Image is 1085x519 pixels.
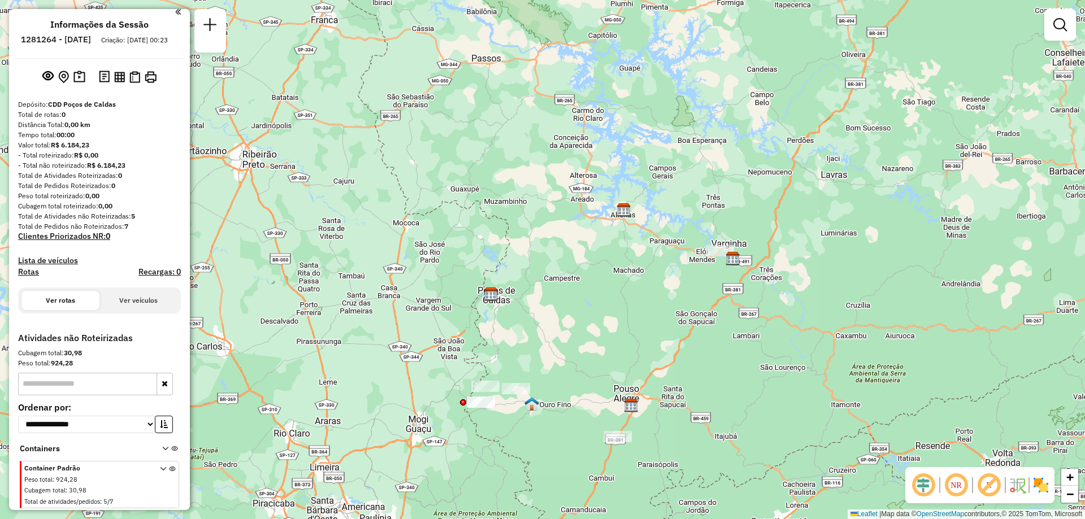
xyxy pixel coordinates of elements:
span: : [100,498,102,505]
a: Rotas [18,267,39,277]
strong: R$ 6.184,23 [87,161,125,169]
span: Peso total [24,476,53,483]
div: Atividade não roteirizada - MINIMERCADO SAO JOSE [502,383,530,394]
img: Exibir/Ocultar setores [1032,476,1050,494]
strong: 5 [131,212,135,220]
div: Peso total roteirizado: [18,191,181,201]
img: CDD Alfenas [617,203,631,217]
div: Criação: [DATE] 00:23 [97,35,172,45]
a: Zoom in [1061,469,1078,486]
strong: 924,28 [51,359,73,367]
div: Valor total: [18,140,181,150]
div: Total de rotas: [18,110,181,120]
div: Cubagem total roteirizado: [18,201,181,211]
button: Ver rotas [21,291,99,310]
span: 5/7 [103,498,114,505]
button: Imprimir Rotas [142,69,159,85]
div: Tempo total: [18,130,181,140]
strong: 0 [111,181,115,190]
span: Containers [20,443,147,455]
div: Atividade não roteirizada - TOMAZ DISTRIBUIDORA DE BEBIDAS EIRELI [706,245,734,256]
a: Leaflet [850,510,878,518]
img: CDD Varginha [726,251,740,266]
span: Container Padrão [24,463,146,473]
h4: Lista de veículos [18,256,181,265]
img: CDD Pouso Alegre [624,398,639,413]
div: Total de Atividades não Roteirizadas: [18,211,181,221]
span: 924,28 [56,476,77,483]
button: Painel de Sugestão [71,68,88,86]
h4: Recargas: 0 [138,267,181,277]
label: Ordenar por: [18,400,181,414]
img: Pa Ouro Fino [524,396,539,411]
span: : [66,486,67,494]
button: Exibir sessão original [40,68,56,86]
strong: 0 [106,231,110,241]
button: Visualizar Romaneio [127,69,142,85]
div: Depósito: [18,99,181,110]
div: Map data © contributors,© 2025 TomTom, Microsoft [848,509,1085,519]
div: - Total roteirizado: [18,150,181,160]
a: Zoom out [1061,486,1078,503]
strong: 0,00 km [64,120,90,129]
div: Total de Pedidos Roteirizados: [18,181,181,191]
button: Visualizar relatório de Roteirização [112,69,127,84]
button: Ordem crescente [155,416,173,433]
button: Logs desbloquear sessão [97,68,112,86]
strong: 7 [124,222,128,230]
span: Cubagem total [24,486,66,494]
a: Nova sessão e pesquisa [199,14,222,39]
div: Total de Pedidos não Roteirizados: [18,221,181,232]
img: CDD Poços de Caldas [484,287,498,302]
div: - Total não roteirizado: [18,160,181,171]
div: Atividade não roteirizada - MERCADINHO WELLINGTON E CAMILA LTDA [604,431,632,442]
span: : [53,476,54,483]
div: Atividade não roteirizada - MARCOS LUIZ PEREIRA [467,396,495,408]
span: Total de atividades/pedidos [24,498,100,505]
span: + [1066,470,1074,484]
a: Clique aqui para minimizar o painel [175,5,181,18]
span: 30,98 [69,486,86,494]
strong: R$ 6.184,23 [51,141,89,149]
div: Peso total: [18,358,181,368]
h4: Atividades não Roteirizadas [18,333,181,343]
span: | [879,510,881,518]
span: Ocultar deslocamento [910,472,937,499]
button: Centralizar mapa no depósito ou ponto de apoio [56,68,71,86]
strong: 0 [62,110,66,119]
strong: R$ 0,00 [74,151,98,159]
div: Distância Total: [18,120,181,130]
span: Ocultar NR [943,472,970,499]
div: Total de Atividades Roteirizadas: [18,171,181,181]
div: Atividade não roteirizada - VANDERLEI GENTIL 262 [471,381,500,392]
span: Exibir rótulo [975,472,1002,499]
span: − [1066,487,1074,501]
a: OpenStreetMap [917,510,965,518]
div: Cubagem total: [18,348,181,358]
strong: CDD Poços de Caldas [48,100,116,108]
h6: 1281264 - [DATE] [21,34,91,45]
button: Ver veículos [99,291,177,310]
strong: 0 [118,171,122,180]
strong: 0,00 [85,191,99,200]
strong: 00:00 [57,130,75,139]
h4: Clientes Priorizados NR: [18,232,181,241]
a: Exibir filtros [1049,14,1071,36]
img: Fluxo de ruas [1008,476,1026,494]
strong: 30,98 [64,348,82,357]
h4: Informações da Sessão [50,19,149,30]
strong: 0,00 [98,202,112,210]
